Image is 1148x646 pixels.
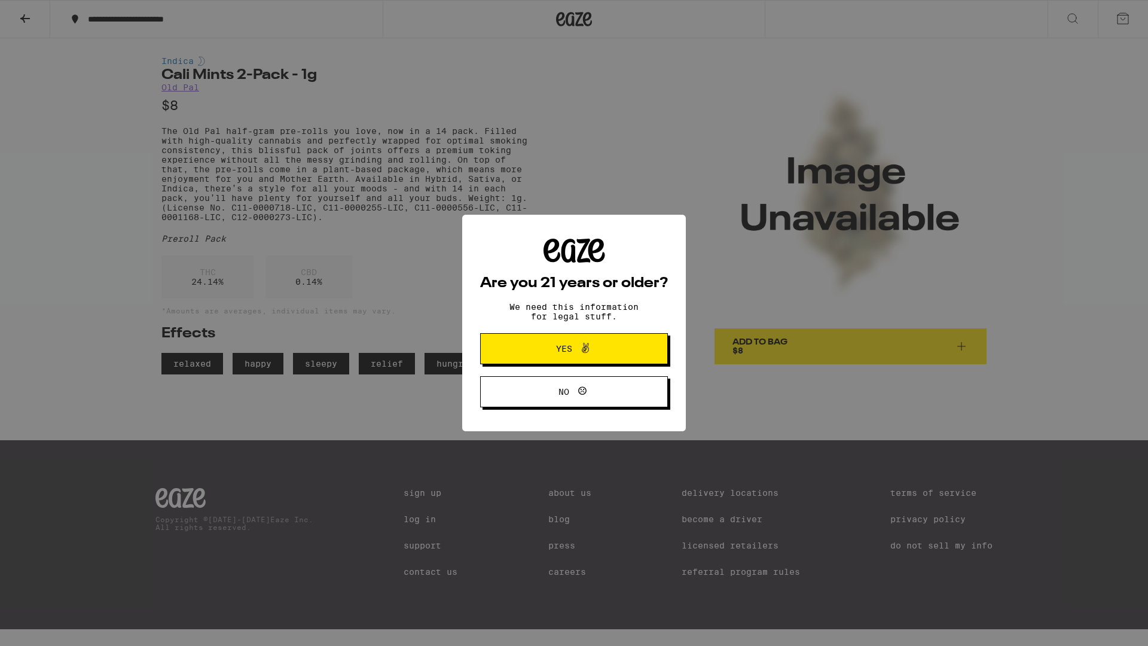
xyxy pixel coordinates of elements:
button: No [480,376,668,407]
h2: Are you 21 years or older? [480,276,668,291]
span: No [558,388,569,396]
p: We need this information for legal stuff. [499,302,649,321]
span: Yes [556,345,572,353]
iframe: Opens a widget where you can find more information [1073,610,1136,640]
button: Yes [480,333,668,364]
